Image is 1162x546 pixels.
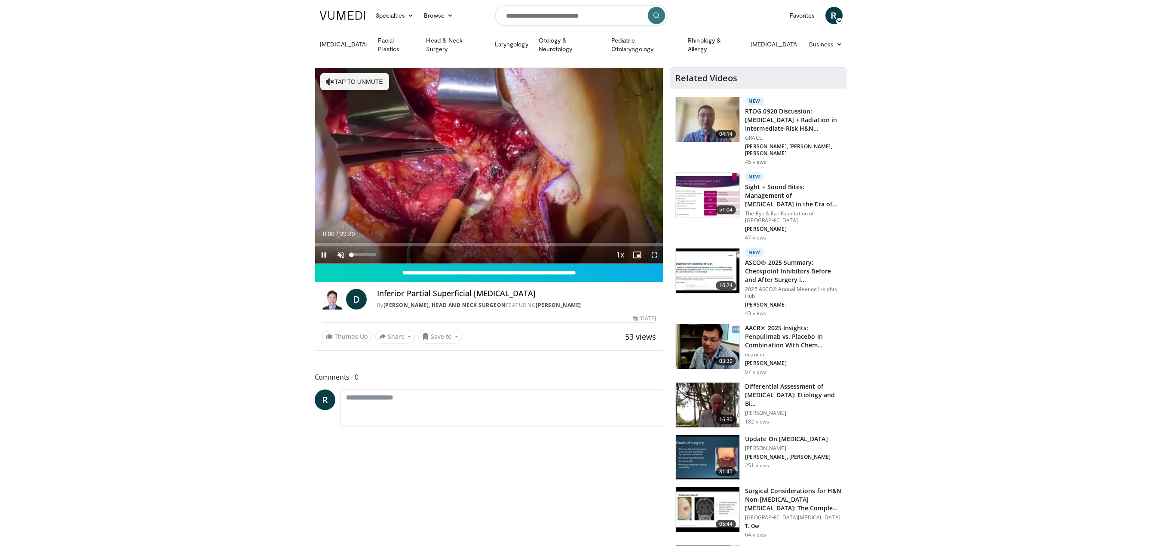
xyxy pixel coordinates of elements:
span: 51:04 [716,206,736,214]
a: D [346,289,367,310]
span: 03:30 [716,357,736,365]
a: [PERSON_NAME] [536,301,581,309]
span: 0:00 [323,230,334,237]
span: 04:14 [716,130,736,138]
span: 81:45 [716,467,736,476]
button: Unmute [332,246,350,264]
h3: Sight + Sound Bites: Management of [MEDICAL_DATA] in the Era of Targ… [745,183,842,209]
p: [PERSON_NAME] [745,445,831,452]
input: Search topics, interventions [495,5,667,26]
p: 45 views [745,159,766,166]
p: New [745,172,764,181]
img: 82714715-a3aa-42ce-af98-38747eed207f.150x105_q85_crop-smart_upscale.jpg [676,487,739,532]
h3: Surgical Considerations for H&N Non-[MEDICAL_DATA] [MEDICAL_DATA]: The Comple… [745,487,842,512]
button: Fullscreen [646,246,663,264]
a: Laryngology [490,36,533,53]
h3: AACR® 2025 Insights: Penpulimab vs. Placebo in Combination With Chem… [745,324,842,350]
span: 16:30 [716,415,736,424]
h3: ASCO® 2025 Summary: Checkpoint Inhibitors Before and After Surgery i… [745,258,842,284]
p: [GEOGRAPHIC_DATA][MEDICAL_DATA] [745,514,842,521]
p: [PERSON_NAME] [745,360,842,367]
a: Head & Neck Surgery [421,36,489,53]
a: 51:04 New Sight + Sound Bites: Management of [MEDICAL_DATA] in the Era of Targ… The Eye & Ear Fou... [675,172,842,241]
a: Favorites [785,7,820,24]
button: Enable picture-in-picture mode [629,246,646,264]
a: Rhinology & Allergy [683,36,745,53]
img: c4d4f1e8-1a91-48dd-b29b-c6f9f264f186.150x105_q85_crop-smart_upscale.jpg [676,435,739,480]
a: Thumbs Up [322,330,372,343]
h3: Update On [MEDICAL_DATA] [745,435,831,443]
a: Specialties [371,7,419,24]
div: By FEATURING [377,301,656,309]
p: [PERSON_NAME], [PERSON_NAME] [745,454,831,460]
img: a81f5811-1ccf-4ee7-8ec2-23477a0c750b.150x105_q85_crop-smart_upscale.jpg [676,248,739,293]
span: 53 views [625,331,656,342]
p: [PERSON_NAME] [745,226,842,233]
button: Share [375,330,415,344]
span: / [337,230,338,237]
p: GRACE [745,135,842,141]
p: 182 views [745,418,769,425]
div: [DATE] [633,315,656,322]
a: Browse [419,7,458,24]
p: 251 views [745,462,769,469]
a: R [315,390,335,410]
p: 47 views [745,234,766,241]
button: Save to [418,330,462,344]
p: New [745,248,764,257]
span: 29:29 [340,230,355,237]
button: Pause [315,246,332,264]
a: [MEDICAL_DATA] [315,36,373,53]
h3: Differential Assessment of [MEDICAL_DATA]: Etiology and Bi… [745,382,842,408]
img: Doh Young Lee, Head and Neck Surgeon [322,289,343,310]
p: [PERSON_NAME] [745,301,842,308]
a: [MEDICAL_DATA] [745,36,804,53]
p: 43 views [745,310,766,317]
div: Volume Level [352,253,376,256]
div: Progress Bar [315,243,663,246]
span: 16:24 [716,281,736,290]
img: VuMedi Logo [320,11,365,20]
h4: Inferior Partial Superficial [MEDICAL_DATA] [377,289,656,298]
a: Facial Plastics [373,36,421,53]
p: The Eye & Ear Foundation of [GEOGRAPHIC_DATA] [745,210,842,224]
h4: Related Videos [675,73,737,83]
p: [PERSON_NAME] [745,410,842,417]
a: Business [804,36,848,53]
a: 16:30 Differential Assessment of [MEDICAL_DATA]: Etiology and Bi… [PERSON_NAME] 182 views [675,382,842,428]
a: 03:30 AACR® 2025 Insights: Penpulimab vs. Placebo in Combination With Chem… ecancer [PERSON_NAME]... [675,324,842,375]
h3: RTOG 0920 Discussion: [MEDICAL_DATA] + Radiation in Intermediate-Risk H&N… [745,107,842,133]
img: 0cd214e7-10e2-4d72-8223-7ca856d9ea11.150x105_q85_crop-smart_upscale.jpg [676,324,739,369]
span: 05:44 [716,520,736,528]
a: Pediatric Otolaryngology [606,36,683,53]
a: 05:44 Surgical Considerations for H&N Non-[MEDICAL_DATA] [MEDICAL_DATA]: The Comple… [GEOGRAPHIC_... [675,487,842,538]
a: R [825,7,843,24]
a: 81:45 Update On [MEDICAL_DATA] [PERSON_NAME] [PERSON_NAME], [PERSON_NAME] 251 views [675,435,842,480]
a: [PERSON_NAME], Head and Neck Surgeon [383,301,506,309]
p: 2025 ASCO® Annual Meeting Insights Hub [745,286,842,300]
a: Otology & Neurotology [533,36,606,53]
p: ecancer [745,351,842,358]
p: T. Ow [745,523,842,530]
p: 64 views [745,531,766,538]
img: 8bea4cff-b600-4be7-82a7-01e969b6860e.150x105_q85_crop-smart_upscale.jpg [676,173,739,218]
p: New [745,97,764,105]
a: 16:24 New ASCO® 2025 Summary: Checkpoint Inhibitors Before and After Surgery i… 2025 ASCO® Annual... [675,248,842,317]
a: 04:14 New RTOG 0920 Discussion: [MEDICAL_DATA] + Radiation in Intermediate-Risk H&N… GRACE [PERSO... [675,97,842,166]
img: c7e819ff-48c9-49a6-a69c-50f8395a8fcb.150x105_q85_crop-smart_upscale.jpg [676,383,739,427]
button: Tap to unmute [320,73,389,90]
p: 57 views [745,368,766,375]
span: Comments 0 [315,371,664,383]
img: 006fd91f-89fb-445a-a939-ffe898e241ab.150x105_q85_crop-smart_upscale.jpg [676,97,739,142]
button: Playback Rate [611,246,629,264]
video-js: Video Player [315,68,663,264]
p: [PERSON_NAME], [PERSON_NAME], [PERSON_NAME] [745,143,842,157]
